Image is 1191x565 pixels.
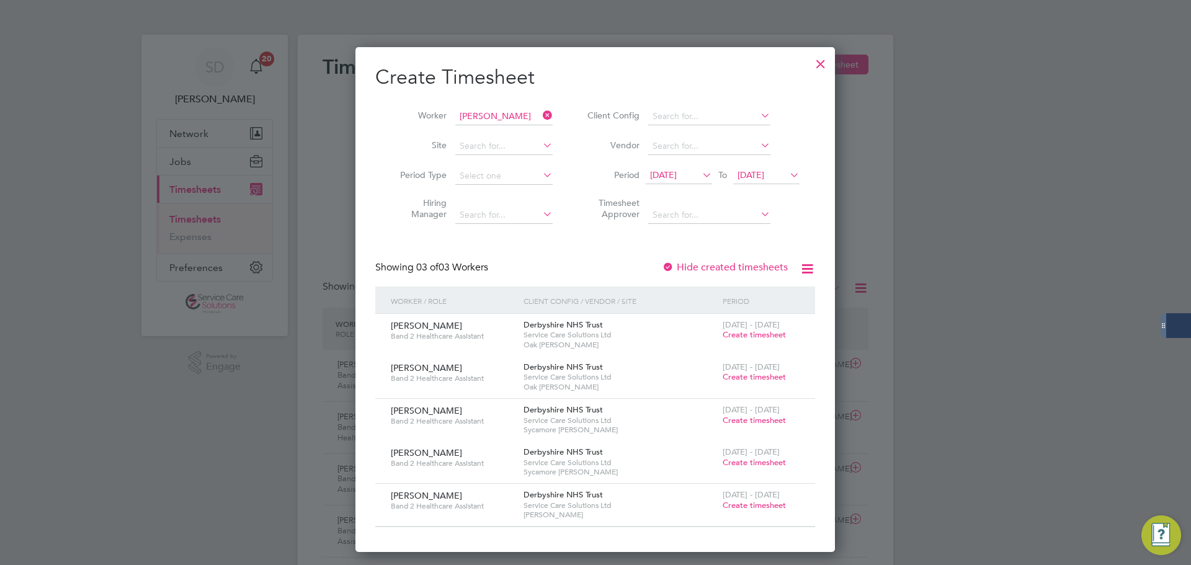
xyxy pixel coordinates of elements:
[391,197,447,220] label: Hiring Manager
[524,458,716,468] span: Service Care Solutions Ltd
[391,320,462,331] span: [PERSON_NAME]
[391,405,462,416] span: [PERSON_NAME]
[720,287,803,315] div: Period
[648,138,770,155] input: Search for...
[715,167,731,183] span: To
[723,371,786,382] span: Create timesheet
[388,287,520,315] div: Worker / Role
[391,490,462,501] span: [PERSON_NAME]
[391,373,514,383] span: Band 2 Healthcare Assistant
[391,447,462,458] span: [PERSON_NAME]
[524,362,603,372] span: Derbyshire NHS Trust
[524,382,716,392] span: Oak [PERSON_NAME]
[524,467,716,477] span: Sycamore [PERSON_NAME]
[375,65,815,91] h2: Create Timesheet
[584,140,640,151] label: Vendor
[650,169,677,180] span: [DATE]
[524,404,603,415] span: Derbyshire NHS Trust
[1141,515,1181,555] button: Engage Resource Center
[738,169,764,180] span: [DATE]
[391,331,514,341] span: Band 2 Healthcare Assistant
[455,207,553,224] input: Search for...
[524,425,716,435] span: Sycamore [PERSON_NAME]
[391,416,514,426] span: Band 2 Healthcare Assistant
[416,261,439,274] span: 03 of
[584,110,640,121] label: Client Config
[723,319,780,330] span: [DATE] - [DATE]
[662,261,788,274] label: Hide created timesheets
[648,207,770,224] input: Search for...
[520,287,720,315] div: Client Config / Vendor / Site
[455,138,553,155] input: Search for...
[524,372,716,382] span: Service Care Solutions Ltd
[524,319,603,330] span: Derbyshire NHS Trust
[524,330,716,340] span: Service Care Solutions Ltd
[723,329,786,340] span: Create timesheet
[524,447,603,457] span: Derbyshire NHS Trust
[391,501,514,511] span: Band 2 Healthcare Assistant
[723,500,786,510] span: Create timesheet
[584,197,640,220] label: Timesheet Approver
[723,457,786,468] span: Create timesheet
[648,108,770,125] input: Search for...
[723,489,780,500] span: [DATE] - [DATE]
[416,261,488,274] span: 03 Workers
[524,500,716,510] span: Service Care Solutions Ltd
[524,340,716,350] span: Oak [PERSON_NAME]
[391,140,447,151] label: Site
[524,489,603,500] span: Derbyshire NHS Trust
[391,362,462,373] span: [PERSON_NAME]
[524,416,716,425] span: Service Care Solutions Ltd
[391,458,514,468] span: Band 2 Healthcare Assistant
[455,167,553,185] input: Select one
[391,110,447,121] label: Worker
[375,261,491,274] div: Showing
[723,404,780,415] span: [DATE] - [DATE]
[723,362,780,372] span: [DATE] - [DATE]
[391,169,447,180] label: Period Type
[723,447,780,457] span: [DATE] - [DATE]
[584,169,640,180] label: Period
[455,108,553,125] input: Search for...
[723,415,786,425] span: Create timesheet
[524,510,716,520] span: [PERSON_NAME]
